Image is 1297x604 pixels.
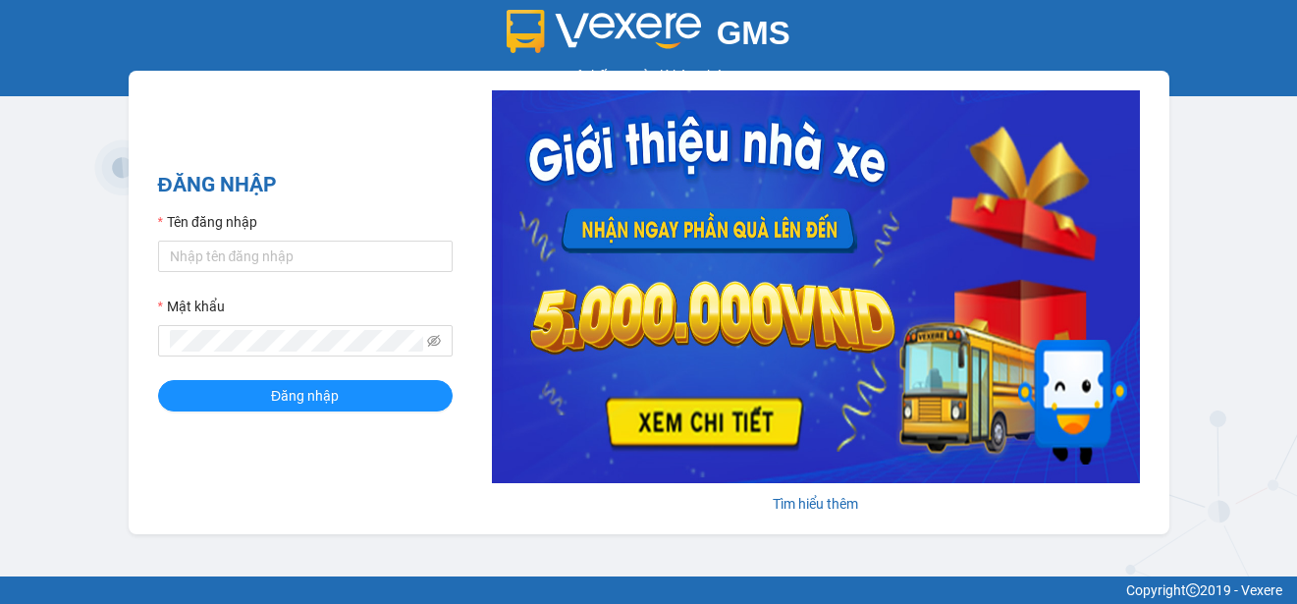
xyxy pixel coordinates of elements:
[158,296,225,317] label: Mật khẩu
[158,380,453,412] button: Đăng nhập
[492,90,1140,483] img: banner-0
[1186,583,1200,597] span: copyright
[427,334,441,348] span: eye-invisible
[158,241,453,272] input: Tên đăng nhập
[717,15,790,51] span: GMS
[507,29,790,45] a: GMS
[170,330,423,352] input: Mật khẩu
[5,65,1292,86] div: Hệ thống quản lý hàng hóa
[158,169,453,201] h2: ĐĂNG NHẬP
[271,385,339,407] span: Đăng nhập
[507,10,701,53] img: logo 2
[15,579,1282,601] div: Copyright 2019 - Vexere
[492,493,1140,515] div: Tìm hiểu thêm
[158,211,257,233] label: Tên đăng nhập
